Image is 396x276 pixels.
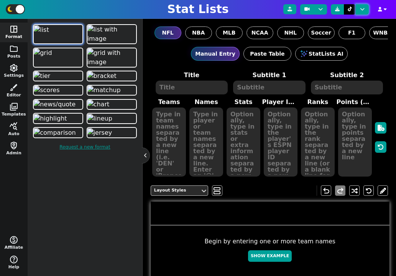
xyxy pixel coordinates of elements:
[151,237,389,266] div: Begin by entering one or more team names
[373,29,392,37] span: WNBA
[299,98,336,107] label: Ranks
[151,98,188,107] label: Teams
[225,98,262,107] label: Stats
[295,47,348,61] button: StatLists AI
[87,114,112,123] img: lineup
[34,100,76,109] img: news/quote
[191,47,240,61] button: Manual Entry
[9,141,18,150] span: shield_person
[34,25,49,35] img: list
[9,102,18,111] span: photo_library
[9,83,18,92] span: brush
[230,71,308,80] label: Subtitle 1
[34,71,50,81] img: tier
[262,98,299,107] label: Player ID/Image URL
[87,48,136,67] img: grid with image
[31,140,138,154] a: Request a new format
[322,186,331,195] span: undo
[192,29,205,37] span: NBA
[284,29,296,37] span: NHL
[188,98,225,107] label: Names
[154,187,197,194] div: Layout Styles
[34,86,59,95] img: scores
[335,185,345,196] button: redo
[9,25,18,34] span: space_dashboard
[9,63,18,73] span: settings
[34,48,52,58] img: grid
[167,2,228,16] h1: Stat Lists
[87,71,117,81] img: bracket
[34,114,67,123] img: highlight
[311,29,331,37] span: Soccer
[9,122,18,131] span: query_stats
[348,29,355,37] span: F1
[87,25,136,43] img: list with image
[153,71,231,80] label: Title
[9,255,18,264] span: help
[336,186,345,195] span: redo
[223,29,236,37] span: MLB
[162,29,174,37] span: NFL
[336,98,373,107] label: Points (< 8 teams)
[87,128,112,137] img: jersey
[321,185,331,196] button: undo
[308,71,386,80] label: Subtitle 2
[34,128,76,137] img: comparison
[251,29,268,37] span: NCAA
[9,44,18,53] span: folder
[87,86,121,95] img: matchup
[243,47,291,61] button: Paste Table
[9,235,18,245] span: monetization_on
[248,250,292,262] button: Show Example
[87,100,110,109] img: chart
